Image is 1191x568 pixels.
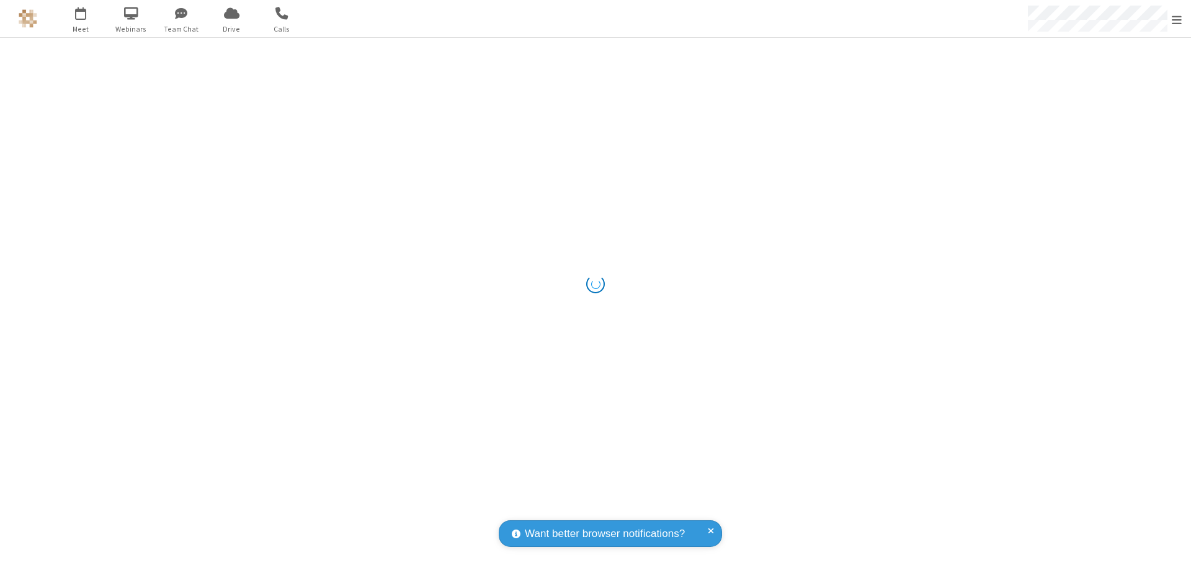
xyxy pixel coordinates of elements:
[158,24,205,35] span: Team Chat
[208,24,255,35] span: Drive
[19,9,37,28] img: QA Selenium DO NOT DELETE OR CHANGE
[58,24,104,35] span: Meet
[525,526,685,542] span: Want better browser notifications?
[108,24,154,35] span: Webinars
[259,24,305,35] span: Calls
